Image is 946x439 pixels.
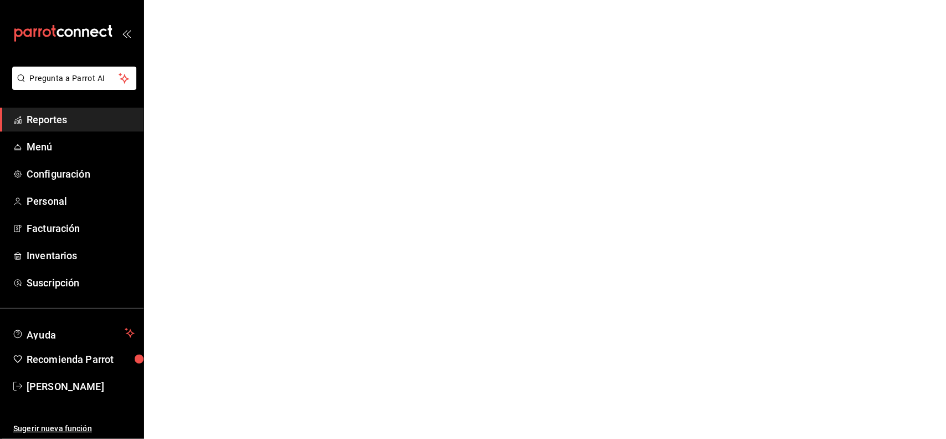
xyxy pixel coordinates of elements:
span: Ayuda [27,326,120,340]
span: Facturación [27,221,135,236]
span: Configuración [27,166,135,181]
button: Pregunta a Parrot AI [12,67,136,90]
span: Suscripción [27,275,135,290]
span: Inventarios [27,248,135,263]
a: Pregunta a Parrot AI [8,80,136,92]
button: open_drawer_menu [122,29,131,38]
span: Reportes [27,112,135,127]
span: Menú [27,139,135,154]
span: Sugerir nueva función [13,423,135,435]
span: Personal [27,194,135,209]
span: Recomienda Parrot [27,352,135,367]
span: [PERSON_NAME] [27,379,135,394]
span: Pregunta a Parrot AI [30,73,119,84]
